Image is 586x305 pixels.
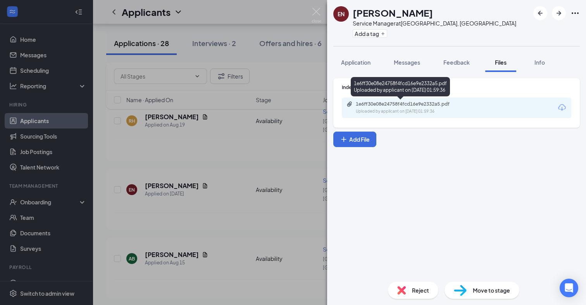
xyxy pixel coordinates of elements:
[346,101,472,115] a: Paperclip1e6ff30e08e24758f4fcd16e9e2332a5.pdfUploaded by applicant on [DATE] 01:59:36
[381,31,385,36] svg: Plus
[338,10,345,18] div: EN
[340,135,348,143] svg: Plus
[341,59,371,66] span: Application
[443,59,470,66] span: Feedback
[554,9,564,18] svg: ArrowRight
[356,108,472,115] div: Uploaded by applicant on [DATE] 01:59:36
[552,6,566,20] button: ArrowRight
[346,101,353,107] svg: Paperclip
[356,101,464,107] div: 1e6ff30e08e24758f4fcd16e9e2332a5.pdf
[342,84,571,91] div: Indeed Resume
[353,19,516,27] div: Service Manager at [GEOGRAPHIC_DATA], [GEOGRAPHIC_DATA]
[560,279,578,297] div: Open Intercom Messenger
[533,6,547,20] button: ArrowLeftNew
[570,9,580,18] svg: Ellipses
[351,77,450,96] div: 1e6ff30e08e24758f4fcd16e9e2332a5.pdf Uploaded by applicant on [DATE] 01:59:36
[536,9,545,18] svg: ArrowLeftNew
[412,286,429,295] span: Reject
[557,103,567,112] svg: Download
[353,29,387,38] button: PlusAdd a tag
[473,286,510,295] span: Move to stage
[333,132,376,147] button: Add FilePlus
[394,59,420,66] span: Messages
[534,59,545,66] span: Info
[353,6,433,19] h1: [PERSON_NAME]
[495,59,507,66] span: Files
